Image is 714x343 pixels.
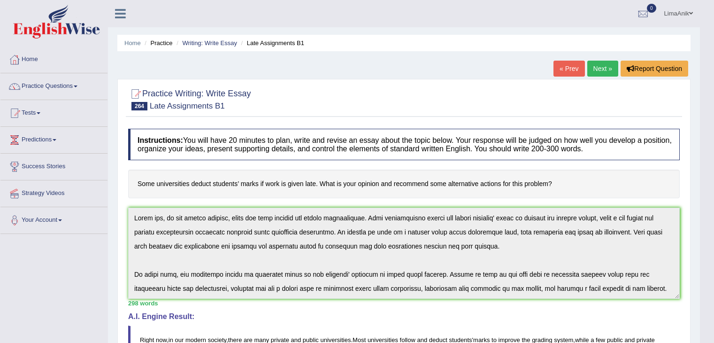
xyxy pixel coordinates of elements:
a: Writing: Write Essay [182,39,237,47]
h2: Practice Writing: Write Essay [128,87,251,110]
button: Report Question [621,61,688,77]
a: Success Stories [0,154,107,177]
a: Next » [587,61,618,77]
a: Predictions [0,127,107,150]
h4: You will have 20 minutes to plan, write and revise an essay about the topic below. Your response ... [128,129,680,160]
b: Instructions: [138,136,183,144]
li: Late Assignments B1 [239,39,304,47]
h4: Some universities deduct students’ marks if work is given late. What is your opinion and recommen... [128,170,680,198]
a: Practice Questions [0,73,107,97]
h4: A.I. Engine Result: [128,312,680,321]
a: Home [124,39,141,47]
a: Strategy Videos [0,180,107,204]
a: Your Account [0,207,107,231]
a: « Prev [553,61,584,77]
a: Home [0,47,107,70]
span: 264 [131,102,147,110]
a: Tests [0,100,107,124]
span: 0 [647,4,656,13]
small: Late Assignments B1 [150,101,225,110]
div: 298 words [128,299,680,308]
li: Practice [142,39,172,47]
